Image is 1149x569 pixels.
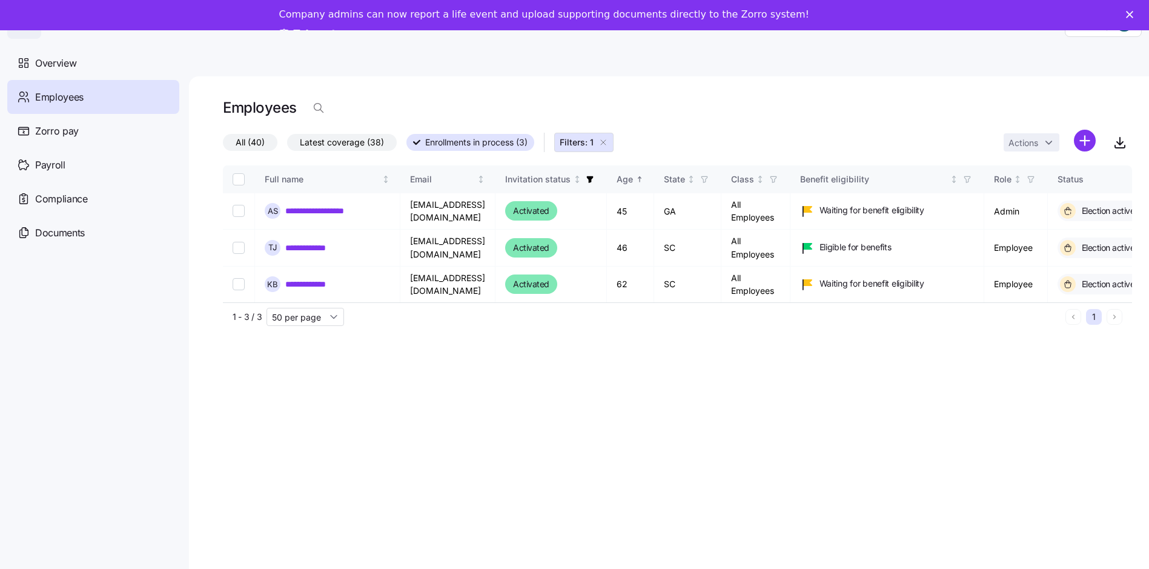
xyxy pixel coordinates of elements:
span: Filters: 1 [560,136,594,148]
div: Not sorted [687,175,695,184]
th: ClassNot sorted [721,165,790,193]
button: Next page [1107,309,1122,325]
button: Previous page [1065,309,1081,325]
td: [EMAIL_ADDRESS][DOMAIN_NAME] [400,193,495,230]
input: Select all records [233,173,245,185]
span: Zorro pay [35,124,79,139]
td: [EMAIL_ADDRESS][DOMAIN_NAME] [400,267,495,302]
a: Employees [7,80,179,114]
td: 45 [607,193,654,230]
td: All Employees [721,230,790,266]
span: K B [267,281,278,288]
div: Email [410,173,475,186]
div: Role [994,173,1012,186]
span: Waiting for benefit eligibility [820,204,924,216]
div: Not sorted [382,175,390,184]
td: GA [654,193,721,230]
td: Employee [984,267,1048,302]
span: Activated [513,277,549,291]
span: Actions [1008,139,1038,147]
td: Admin [984,193,1048,230]
h1: Employees [223,98,297,117]
td: 46 [607,230,654,266]
div: Benefit eligibility [800,173,948,186]
div: Not sorted [1013,175,1022,184]
input: Select record 3 [233,278,245,290]
button: Actions [1004,133,1059,151]
th: Invitation statusNot sorted [495,165,607,193]
a: Compliance [7,182,179,216]
a: Take a tour [279,28,355,41]
span: Waiting for benefit eligibility [820,278,924,290]
div: Sorted ascending [635,175,644,184]
span: All (40) [236,135,265,150]
span: Enrollments in process (3) [425,135,528,150]
span: T J [268,244,277,251]
svg: add icon [1074,130,1096,151]
div: Company admins can now report a life event and upload supporting documents directly to the Zorro ... [279,8,809,21]
span: Compliance [35,191,88,207]
input: Select record 1 [233,205,245,217]
td: [EMAIL_ADDRESS][DOMAIN_NAME] [400,230,495,266]
div: Not sorted [950,175,958,184]
td: Employee [984,230,1048,266]
th: Benefit eligibilityNot sorted [790,165,984,193]
span: Latest coverage (38) [300,135,384,150]
span: Payroll [35,158,65,173]
span: Eligible for benefits [820,241,892,253]
span: Employees [35,90,84,105]
td: SC [654,267,721,302]
td: 62 [607,267,654,302]
th: AgeSorted ascending [607,165,654,193]
div: State [664,173,685,186]
th: Full nameNot sorted [255,165,400,193]
span: A S [268,207,278,215]
a: Payroll [7,148,179,182]
td: SC [654,230,721,266]
div: Invitation status [505,173,571,186]
button: 1 [1086,309,1102,325]
th: EmailNot sorted [400,165,495,193]
td: All Employees [721,193,790,230]
span: Documents [35,225,85,241]
span: Overview [35,56,76,71]
a: Zorro pay [7,114,179,148]
th: RoleNot sorted [984,165,1048,193]
span: Activated [513,204,549,218]
div: Close [1126,11,1138,18]
div: Age [617,173,633,186]
a: Documents [7,216,179,250]
button: Filters: 1 [554,133,614,152]
a: Overview [7,46,179,80]
div: Not sorted [477,175,485,184]
div: Class [731,173,754,186]
div: Not sorted [756,175,764,184]
span: 1 - 3 / 3 [233,311,262,323]
th: StateNot sorted [654,165,721,193]
td: All Employees [721,267,790,302]
div: Full name [265,173,380,186]
div: Not sorted [573,175,581,184]
span: Activated [513,241,549,255]
input: Select record 2 [233,242,245,254]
